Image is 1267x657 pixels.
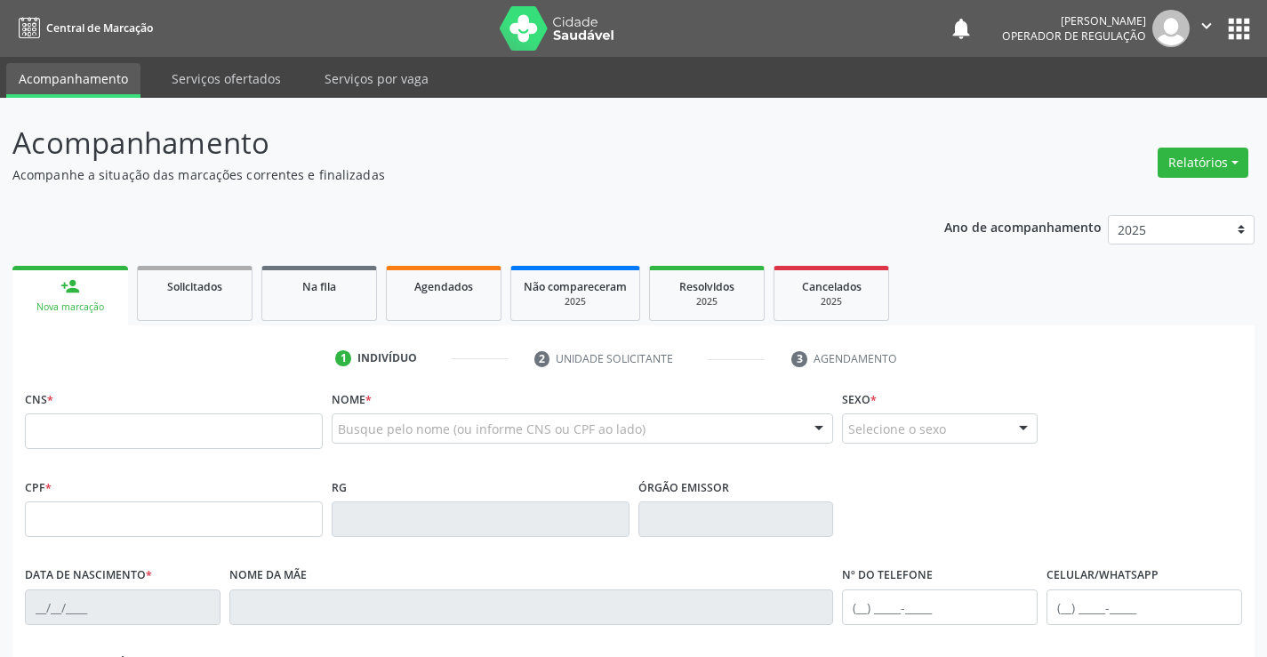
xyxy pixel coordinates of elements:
label: CPF [25,474,52,501]
div: 2025 [787,295,876,308]
span: Agendados [414,279,473,294]
div: 1 [335,350,351,366]
label: Nome [332,386,372,413]
span: Resolvidos [679,279,734,294]
a: Serviços por vaga [312,63,441,94]
label: Órgão emissor [638,474,729,501]
span: Busque pelo nome (ou informe CNS ou CPF ao lado) [338,420,646,438]
button: Relatórios [1158,148,1248,178]
div: Nova marcação [25,300,116,314]
p: Acompanhe a situação das marcações correntes e finalizadas [12,165,882,184]
div: [PERSON_NAME] [1002,13,1146,28]
label: CNS [25,386,53,413]
input: (__) _____-_____ [842,589,1038,625]
span: Operador de regulação [1002,28,1146,44]
span: Selecione o sexo [848,420,946,438]
div: 2025 [662,295,751,308]
label: Celular/WhatsApp [1046,562,1159,589]
label: Data de nascimento [25,562,152,589]
p: Ano de acompanhamento [944,215,1102,237]
button:  [1190,10,1223,47]
p: Acompanhamento [12,121,882,165]
label: RG [332,474,347,501]
input: (__) _____-_____ [1046,589,1242,625]
a: Serviços ofertados [159,63,293,94]
label: Nome da mãe [229,562,307,589]
button: apps [1223,13,1255,44]
span: Solicitados [167,279,222,294]
span: Cancelados [802,279,862,294]
label: Sexo [842,386,877,413]
i:  [1197,16,1216,36]
div: Indivíduo [357,350,417,366]
span: Central de Marcação [46,20,153,36]
span: Não compareceram [524,279,627,294]
span: Na fila [302,279,336,294]
label: Nº do Telefone [842,562,933,589]
button: notifications [949,16,974,41]
a: Central de Marcação [12,13,153,43]
a: Acompanhamento [6,63,140,98]
div: 2025 [524,295,627,308]
input: __/__/____ [25,589,221,625]
img: img [1152,10,1190,47]
div: person_add [60,276,80,296]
